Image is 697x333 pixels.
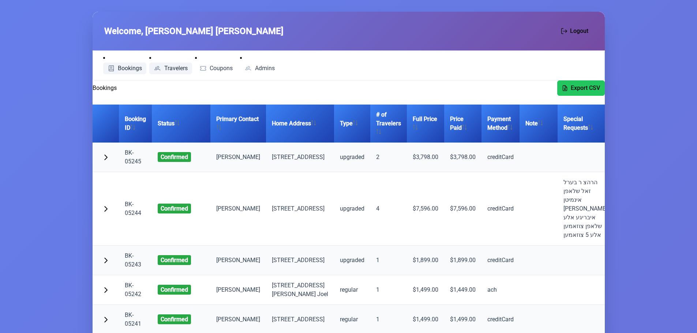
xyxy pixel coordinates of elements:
[125,311,141,327] a: BK-05241
[210,172,266,246] td: [PERSON_NAME]
[407,105,444,143] th: Full Price
[407,246,444,275] td: $1,899.00
[481,246,520,275] td: creditCard
[444,143,481,172] td: $3,798.00
[103,54,147,74] li: Bookings
[266,246,334,275] td: [STREET_ADDRESS]
[481,143,520,172] td: creditCard
[125,252,141,268] a: BK-05243
[240,63,279,74] a: Admins
[158,152,191,162] span: confirmed
[334,105,370,143] th: Type
[407,143,444,172] td: $3,798.00
[481,172,520,246] td: creditCard
[125,282,141,298] a: BK-05242
[266,143,334,172] td: [STREET_ADDRESS]
[125,201,141,216] a: BK-05244
[370,105,407,143] th: # of Travelers
[334,172,370,246] td: upgraded
[520,105,558,143] th: Note
[210,275,266,305] td: [PERSON_NAME]
[570,27,588,35] span: Logout
[266,105,334,143] th: Home Address
[103,63,147,74] a: Bookings
[255,65,275,71] span: Admins
[558,172,613,246] td: הרהצ ר בערל זאל שלאפן אינמיטן [PERSON_NAME] איבריגע אלע שלאפן צוזאמען אלע 5 צוזאמען
[158,285,191,295] span: confirmed
[266,172,334,246] td: [STREET_ADDRESS]
[444,275,481,305] td: $1,449.00
[558,105,613,143] th: Special Requests
[210,65,233,71] span: Coupons
[571,84,600,92] span: Export CSV
[158,255,191,265] span: confirmed
[444,105,481,143] th: Price Paid
[557,23,593,39] button: Logout
[370,143,407,172] td: 2
[444,172,481,246] td: $7,596.00
[444,246,481,275] td: $1,899.00
[195,54,237,74] li: Coupons
[195,63,237,74] a: Coupons
[210,105,266,143] th: Primary Contact
[158,204,191,213] span: confirmed
[104,24,284,38] span: Welcome, [PERSON_NAME] [PERSON_NAME]
[119,105,152,143] th: Booking ID
[149,63,192,74] a: Travelers
[118,65,142,71] span: Bookings
[266,275,334,305] td: [STREET_ADDRESS][PERSON_NAME] Joel
[152,105,210,143] th: Status
[149,54,192,74] li: Travelers
[240,54,279,74] li: Admins
[334,246,370,275] td: upgraded
[481,105,520,143] th: Payment Method
[407,275,444,305] td: $1,499.00
[407,172,444,246] td: $7,596.00
[370,246,407,275] td: 1
[481,275,520,305] td: ach
[158,314,191,324] span: confirmed
[93,84,117,92] h2: Bookings
[370,275,407,305] td: 1
[334,143,370,172] td: upgraded
[164,65,188,71] span: Travelers
[210,143,266,172] td: [PERSON_NAME]
[210,246,266,275] td: [PERSON_NAME]
[370,172,407,246] td: 4
[125,149,141,165] a: BK-05245
[334,275,370,305] td: regular
[557,80,605,96] button: Export CSV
